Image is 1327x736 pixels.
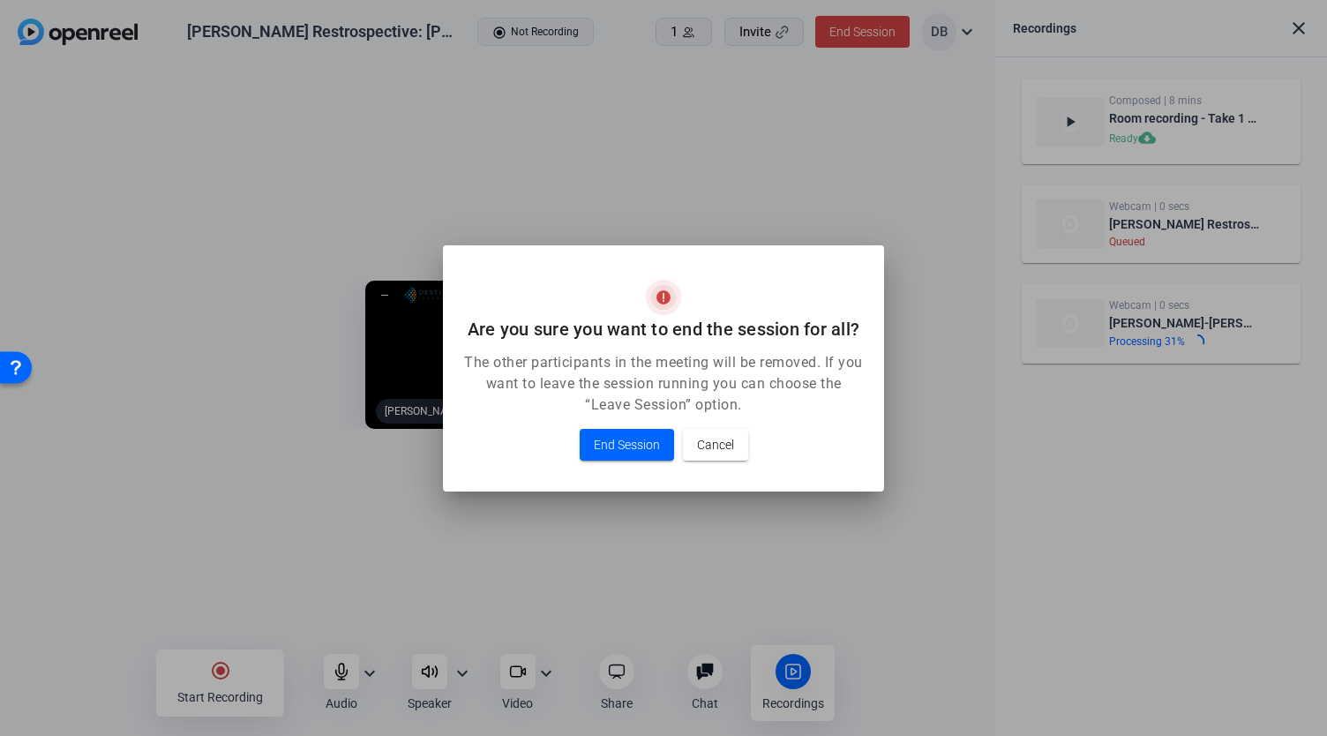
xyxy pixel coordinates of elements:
button: Cancel [683,429,748,461]
span: Cancel [697,434,734,455]
p: The other participants in the meeting will be removed. If you want to leave the session running y... [464,352,863,416]
span: End Session [594,434,660,455]
h2: Are you sure you want to end the session for all? [464,315,863,343]
button: End Session [580,429,674,461]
